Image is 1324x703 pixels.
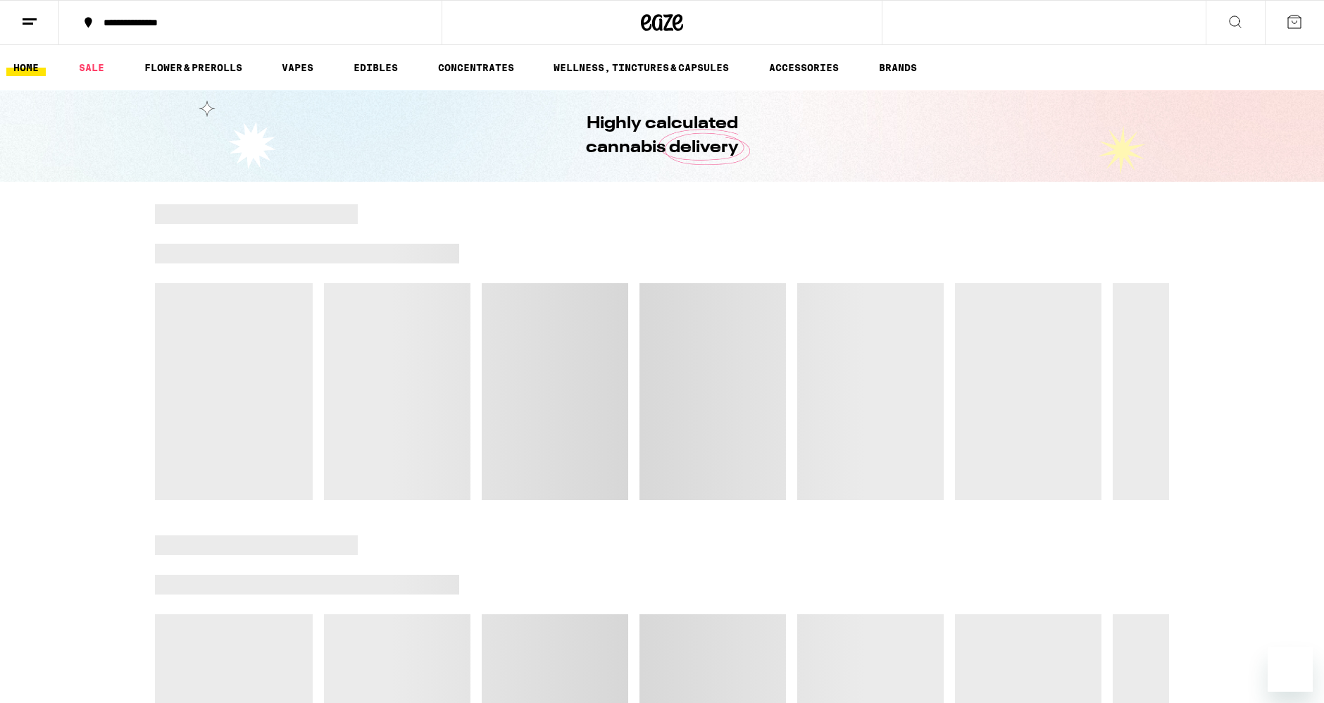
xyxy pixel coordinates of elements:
iframe: Button to launch messaging window [1268,647,1313,692]
a: VAPES [275,59,320,76]
a: SALE [72,59,111,76]
a: CONCENTRATES [431,59,521,76]
a: FLOWER & PREROLLS [137,59,249,76]
a: WELLNESS, TINCTURES & CAPSULES [547,59,736,76]
a: HOME [6,59,46,76]
a: ACCESSORIES [762,59,846,76]
h1: Highly calculated cannabis delivery [546,112,778,160]
a: BRANDS [872,59,924,76]
a: EDIBLES [346,59,405,76]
